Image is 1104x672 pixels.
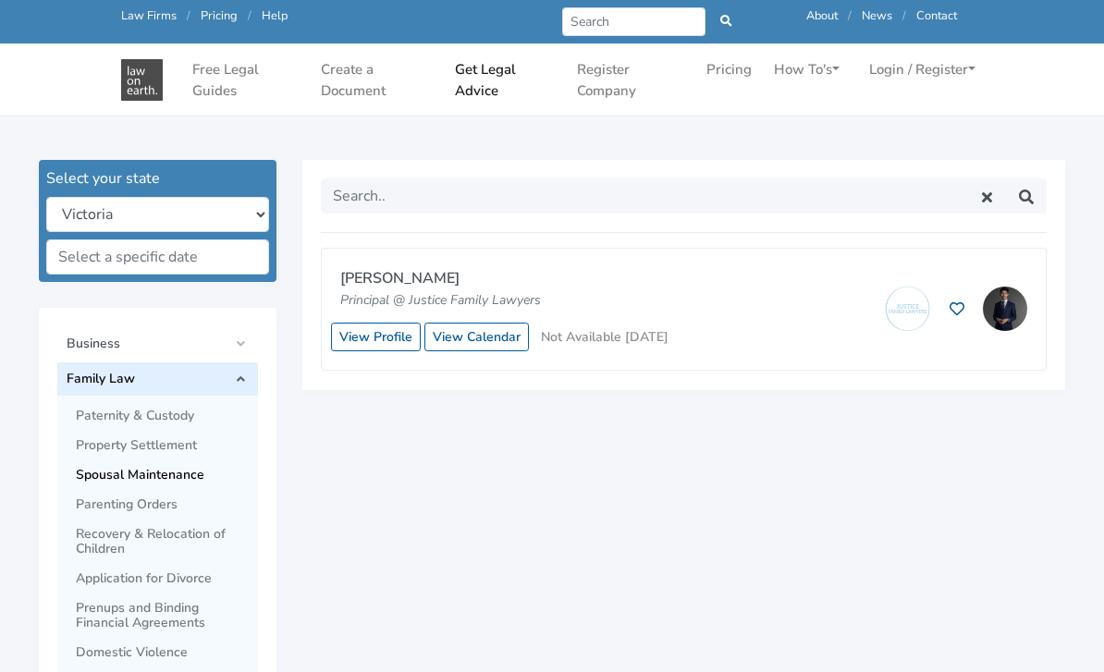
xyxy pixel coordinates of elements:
[313,52,440,108] a: Create a Document
[331,323,421,351] a: View Profile
[76,468,249,483] span: Spousal Maintenance
[916,7,957,24] a: Contact
[76,497,249,512] span: Parenting Orders
[862,52,983,88] a: Login / Register
[76,571,249,586] span: Application for Divorce
[699,52,759,88] a: Pricing
[76,431,258,460] a: Property Settlement
[767,52,847,88] a: How To's
[76,601,249,630] span: Prenups and Binding Financial Agreements
[983,287,1027,331] img: Hayder Shkara
[862,7,892,24] a: News
[121,7,177,24] a: Law Firms
[76,460,258,490] a: Spousal Maintenance
[121,59,163,101] img: Spousal Maintenance Get Legal Advice in
[262,7,288,24] a: Help
[57,362,258,396] a: Family Law
[57,327,258,360] a: Business
[806,7,838,24] a: About
[76,490,258,519] a: Parenting Orders
[424,323,529,351] a: View Calendar
[76,519,258,564] a: Recovery & Relocation of Children
[201,7,238,24] a: Pricing
[76,638,258,667] a: Domestic Violence
[76,564,258,593] a: Application for Divorce
[187,7,190,24] span: /
[76,401,258,431] a: Paternity & Custody
[76,527,249,556] span: Recovery & Relocation of Children
[902,7,906,24] span: /
[67,336,228,351] span: Business
[76,645,249,660] span: Domestic Violence
[570,52,692,108] a: Register Company
[76,409,249,423] span: Paternity & Custody
[46,239,269,275] input: Select a specific date
[248,7,251,24] span: /
[885,286,932,332] img: Justice Family Lawyers
[185,52,306,108] a: Free Legal Guides
[562,7,705,36] input: Search
[340,290,664,311] p: Principal @ Justice Family Lawyers
[321,178,968,214] input: Search..
[76,438,249,453] span: Property Settlement
[848,7,852,24] span: /
[67,372,228,386] span: Family Law
[76,593,258,638] a: Prenups and Binding Financial Agreements
[46,167,269,189] div: Select your state
[448,52,562,108] a: Get Legal Advice
[340,267,664,291] p: [PERSON_NAME]
[533,323,677,351] button: Not Available [DATE]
